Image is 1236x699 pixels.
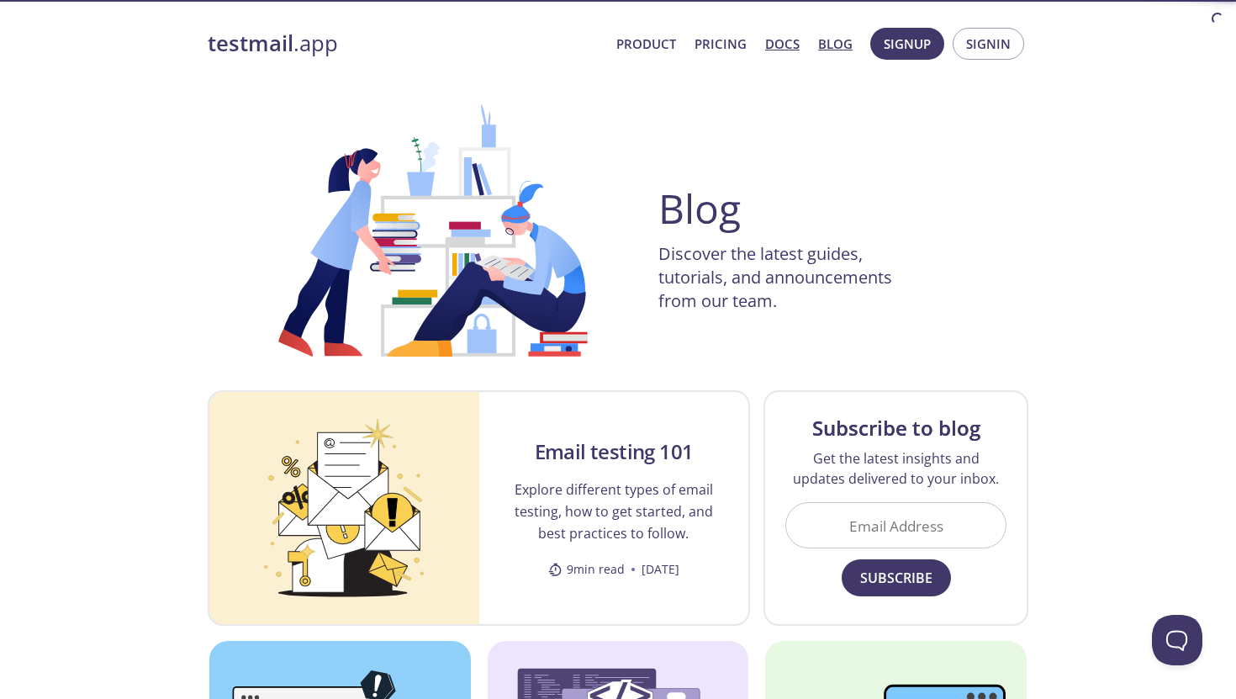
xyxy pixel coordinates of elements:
p: Get the latest insights and updates delivered to your inbox. [785,448,1006,489]
h2: Email testing 101 [535,438,694,465]
a: Blog [818,33,853,55]
button: Signup [870,28,944,60]
p: Discover the latest guides, tutorials, and announcements from our team. [658,242,927,313]
img: BLOG-HEADER [248,104,618,357]
a: Product [616,33,676,55]
time: [DATE] [642,561,679,578]
span: Subscribe [860,566,932,590]
img: Email testing 101 [209,392,479,624]
button: Subscribe [842,559,951,596]
a: Docs [765,33,800,55]
span: 9 min read [548,561,625,578]
button: Signin [953,28,1024,60]
h3: Subscribe to blog [812,415,980,442]
iframe: Help Scout Beacon - Open [1152,615,1202,665]
p: Explore different types of email testing, how to get started, and best practices to follow. [499,479,729,544]
span: Signin [966,33,1011,55]
a: Pricing [695,33,747,55]
span: Signup [884,33,931,55]
h1: Blog [658,188,741,229]
a: testmail.app [208,29,603,58]
a: Email testing 101Email testing 101Explore different types of email testing, how to get started, a... [208,390,750,626]
strong: testmail [208,29,293,58]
